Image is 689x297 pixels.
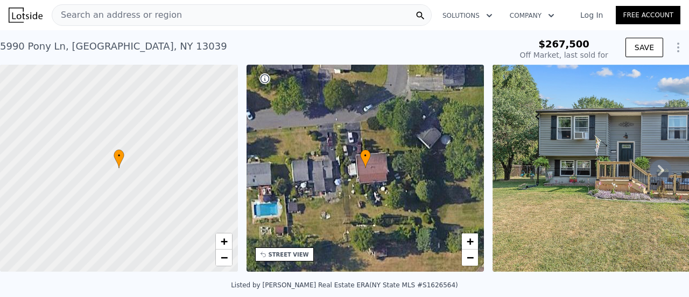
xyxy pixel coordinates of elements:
a: Zoom out [216,250,232,266]
span: − [467,251,474,264]
div: • [114,149,124,168]
span: Search an address or region [52,9,182,22]
span: • [360,151,371,161]
div: • [360,149,371,168]
span: − [220,251,227,264]
span: + [467,234,474,248]
button: Show Options [667,37,689,58]
button: SAVE [625,38,663,57]
a: Zoom out [462,250,478,266]
button: Solutions [434,6,501,25]
div: Off Market, last sold for [520,50,608,60]
div: Listed by [PERSON_NAME] Real Estate ERA (NY State MLS #S1626564) [231,281,458,289]
a: Free Account [616,6,680,24]
img: Lotside [9,8,43,23]
div: STREET VIEW [269,251,309,259]
button: Company [501,6,563,25]
a: Zoom in [462,233,478,250]
span: • [114,151,124,161]
a: Log In [567,10,616,20]
span: $267,500 [538,38,589,50]
span: + [220,234,227,248]
a: Zoom in [216,233,232,250]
